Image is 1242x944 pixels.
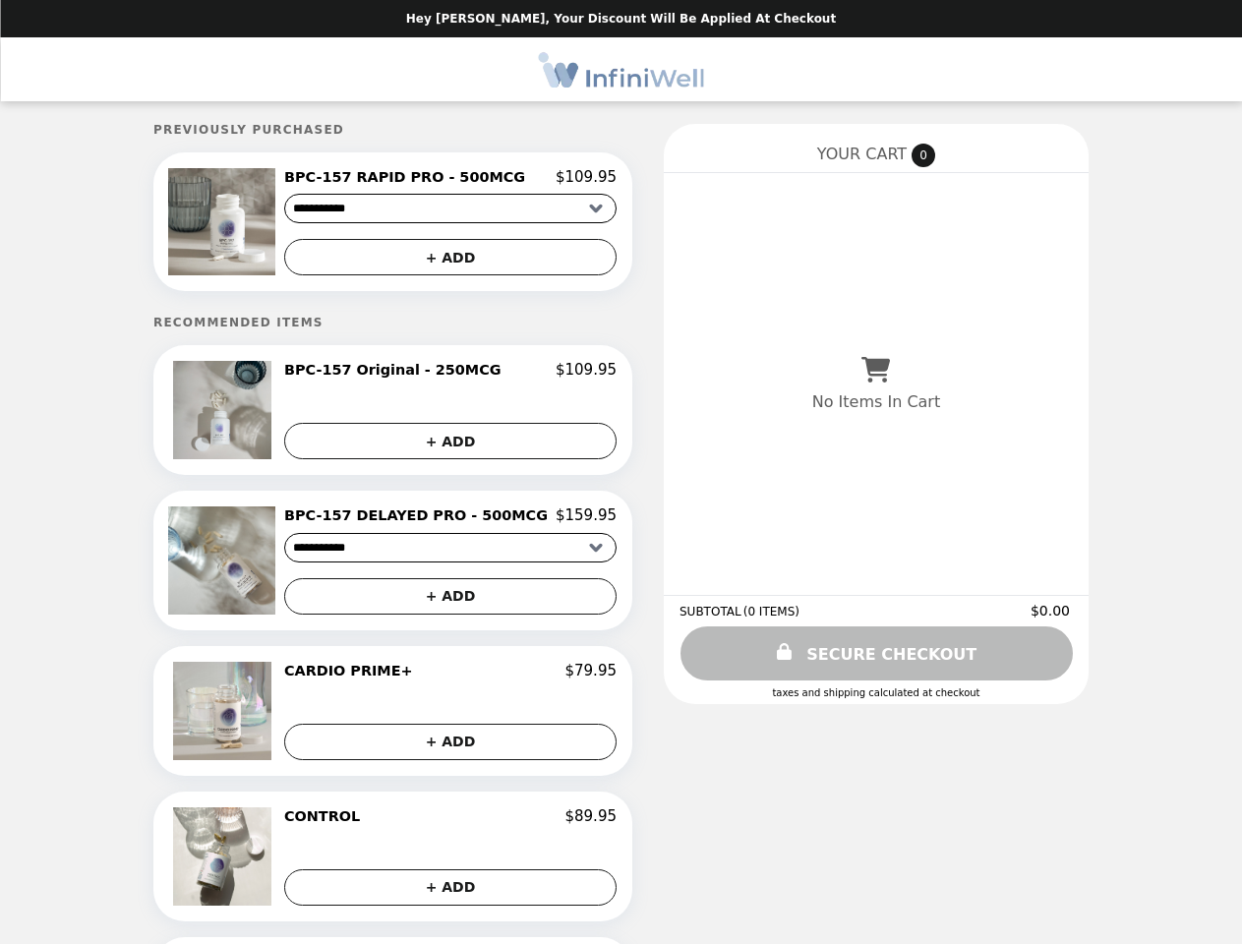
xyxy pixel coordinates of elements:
[284,724,617,760] button: + ADD
[912,144,935,167] span: 0
[284,361,509,379] h2: BPC-157 Original - 250MCG
[284,239,617,275] button: + ADD
[284,533,617,562] select: Select a product variant
[153,123,632,137] h5: Previously Purchased
[564,662,617,679] p: $79.95
[284,506,556,524] h2: BPC-157 DELAYED PRO - 500MCG
[812,392,940,411] p: No Items In Cart
[284,194,617,223] select: Select a product variant
[168,506,280,614] img: BPC-157 DELAYED PRO - 500MCG
[173,807,276,906] img: CONTROL
[168,168,280,275] img: BPC-157 RAPID PRO - 500MCG
[743,605,799,619] span: ( 0 ITEMS )
[564,807,617,825] p: $89.95
[153,316,632,329] h5: Recommended Items
[556,168,617,186] p: $109.95
[556,506,617,524] p: $159.95
[680,687,1073,698] div: Taxes and Shipping calculated at checkout
[173,662,276,760] img: CARDIO PRIME+
[406,12,836,26] p: Hey [PERSON_NAME], your discount will be applied at checkout
[284,578,617,615] button: + ADD
[1031,603,1073,619] span: $0.00
[284,807,368,825] h2: CONTROL
[680,605,743,619] span: SUBTOTAL
[284,423,617,459] button: + ADD
[284,869,617,906] button: + ADD
[284,168,533,186] h2: BPC-157 RAPID PRO - 500MCG
[284,662,421,679] h2: CARDIO PRIME+
[556,361,617,379] p: $109.95
[539,49,704,89] img: Brand Logo
[173,361,276,459] img: BPC-157 Original - 250MCG
[817,145,907,163] span: YOUR CART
